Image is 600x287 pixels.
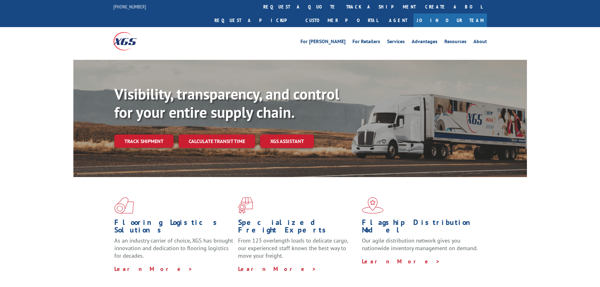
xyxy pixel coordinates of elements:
img: xgs-icon-flagship-distribution-model-red [362,197,384,214]
a: Services [387,39,405,46]
h1: Flooring Logistics Solutions [114,219,233,237]
a: Track shipment [114,135,174,148]
img: xgs-icon-total-supply-chain-intelligence-red [114,197,134,214]
span: Our agile distribution network gives you nationwide inventory management on demand. [362,237,478,252]
p: From 123 overlength loads to delicate cargo, our experienced staff knows the best way to move you... [238,237,357,265]
a: Advantages [412,39,437,46]
b: Visibility, transparency, and control for your entire supply chain. [114,84,339,122]
a: For [PERSON_NAME] [300,39,346,46]
a: Customer Portal [301,14,383,27]
h1: Specialized Freight Experts [238,219,357,237]
a: For Retailers [352,39,380,46]
img: xgs-icon-focused-on-flooring-red [238,197,253,214]
a: Request a pickup [210,14,301,27]
a: Agent [383,14,414,27]
a: About [473,39,487,46]
a: Resources [444,39,466,46]
a: Learn More > [238,265,317,273]
h1: Flagship Distribution Model [362,219,481,237]
a: Calculate transit time [179,135,255,148]
a: [PHONE_NUMBER] [113,3,146,10]
a: XGS ASSISTANT [260,135,314,148]
span: As an industry carrier of choice, XGS has brought innovation and dedication to flooring logistics... [114,237,233,259]
a: Join Our Team [414,14,487,27]
a: Learn More > [362,258,440,265]
a: Learn More > [114,265,193,273]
